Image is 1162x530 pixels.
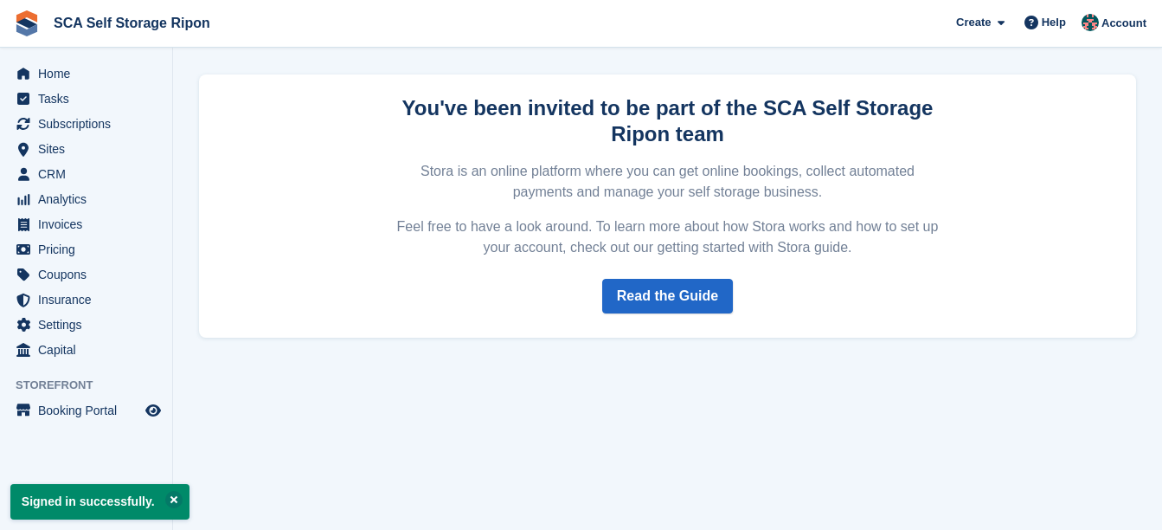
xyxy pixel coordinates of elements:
[9,187,164,211] a: menu
[9,61,164,86] a: menu
[9,137,164,161] a: menu
[956,14,991,31] span: Create
[602,279,733,313] a: Read the Guide
[9,398,164,423] a: menu
[1101,15,1146,32] span: Account
[402,96,934,145] strong: You've been invited to be part of the SCA Self Storage Ripon team
[9,237,164,262] a: menu
[38,313,142,337] span: Settings
[38,338,142,362] span: Capital
[395,161,941,203] p: Stora is an online platform where you can get online bookings, collect automated payments and man...
[9,262,164,287] a: menu
[9,112,164,136] a: menu
[143,400,164,421] a: Preview store
[38,288,142,312] span: Insurance
[9,162,164,186] a: menu
[395,217,941,258] p: Feel free to have a look around. To learn more about how Stora works and how to set up your accou...
[9,288,164,312] a: menu
[38,212,142,236] span: Invoices
[47,9,217,37] a: SCA Self Storage Ripon
[38,187,142,211] span: Analytics
[9,212,164,236] a: menu
[14,10,40,36] img: stora-icon-8386f47178a22dfd0bd8f6a31ec36ba5ce8667c1dd55bd0f319d3a0aa187defe.svg
[38,112,142,136] span: Subscriptions
[38,87,142,111] span: Tasks
[38,162,142,186] span: CRM
[38,398,142,423] span: Booking Portal
[1042,14,1066,31] span: Help
[16,377,172,394] span: Storefront
[10,484,189,520] p: Signed in successfully.
[9,338,164,362] a: menu
[9,87,164,111] a: menu
[38,237,142,262] span: Pricing
[38,137,142,161] span: Sites
[38,262,142,287] span: Coupons
[38,61,142,86] span: Home
[9,313,164,337] a: menu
